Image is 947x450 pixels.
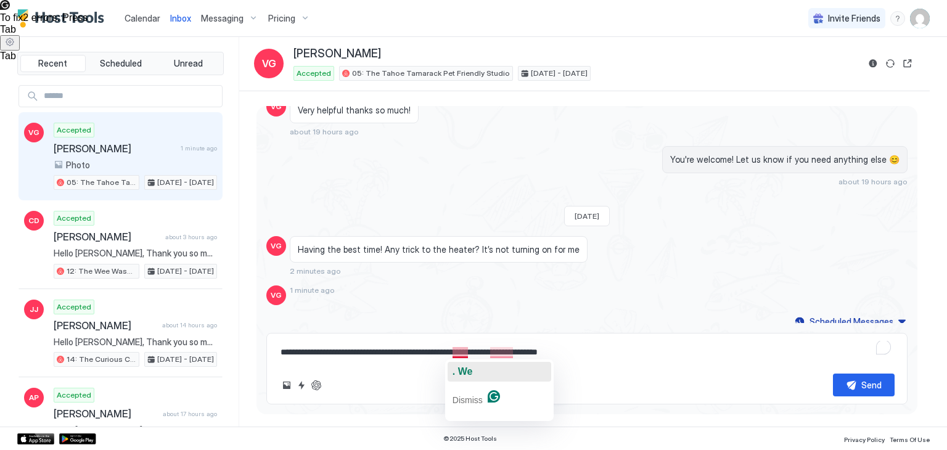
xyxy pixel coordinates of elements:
[57,125,91,136] span: Accepted
[57,301,91,313] span: Accepted
[54,248,217,259] span: Hello [PERSON_NAME], Thank you so much for your booking! We'll send the check-in instructions on ...
[66,160,90,171] span: Photo
[294,378,309,393] button: Quick reply
[17,52,224,75] div: tab-group
[352,68,510,79] span: 05: The Tahoe Tamarack Pet Friendly Studio
[54,319,157,332] span: [PERSON_NAME]
[670,154,900,165] span: You're welcome! Let us know if you need anything else 😊
[67,354,136,365] span: 14: The Curious Cub Pet Friendly Studio
[30,304,38,315] span: JJ
[181,144,217,152] span: 1 minute ago
[271,240,282,252] span: VG
[59,433,96,444] a: Google Play Store
[793,313,908,330] button: Scheduled Messages
[290,285,335,295] span: 1 minute ago
[844,436,885,443] span: Privacy Policy
[57,390,91,401] span: Accepted
[271,101,282,112] span: VG
[810,315,893,328] div: Scheduled Messages
[290,127,359,136] span: about 19 hours ago
[28,215,39,226] span: CD
[309,378,324,393] button: ChatGPT Auto Reply
[162,321,217,329] span: about 14 hours ago
[271,290,282,301] span: VG
[67,266,136,277] span: 12: The Wee Washoe Pet-Friendly Studio
[290,266,341,276] span: 2 minutes ago
[28,127,39,138] span: VG
[890,432,930,445] a: Terms Of Use
[57,213,91,224] span: Accepted
[20,55,86,72] button: Recent
[54,407,158,420] span: [PERSON_NAME]
[54,231,160,243] span: [PERSON_NAME]
[29,392,39,403] span: AP
[531,68,588,79] span: [DATE] - [DATE]
[165,233,217,241] span: about 3 hours ago
[279,341,895,364] textarea: To enrich screen reader interactions, please activate Accessibility in Grammarly extension settings
[157,177,214,188] span: [DATE] - [DATE]
[54,142,176,155] span: [PERSON_NAME]
[297,68,331,79] span: Accepted
[861,378,882,391] div: Send
[844,432,885,445] a: Privacy Policy
[883,56,898,71] button: Sync reservation
[262,56,276,71] span: VG
[298,105,411,116] span: Very helpful thanks so much!
[900,56,915,71] button: Open reservation
[443,435,497,443] span: © 2025 Host Tools
[298,244,580,255] span: Having the best time! Any trick to the heater? It’s not turning on for me
[866,56,880,71] button: Reservation information
[838,177,908,186] span: about 19 hours ago
[575,211,599,221] span: [DATE]
[54,337,217,348] span: Hello [PERSON_NAME], Thank you so much for your booking! We'll send the check-in instructions [DA...
[17,433,54,444] a: App Store
[279,378,294,393] button: Upload image
[157,354,214,365] span: [DATE] - [DATE]
[38,58,67,69] span: Recent
[39,86,222,107] input: Input Field
[67,177,136,188] span: 05: The Tahoe Tamarack Pet Friendly Studio
[163,410,217,418] span: about 17 hours ago
[54,425,217,436] span: Hello [PERSON_NAME], Thank you so much for your booking! We'll send the check-in instructions [DA...
[100,58,142,69] span: Scheduled
[890,436,930,443] span: Terms Of Use
[157,266,214,277] span: [DATE] - [DATE]
[174,58,203,69] span: Unread
[88,55,154,72] button: Scheduled
[155,55,221,72] button: Unread
[833,374,895,396] button: Send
